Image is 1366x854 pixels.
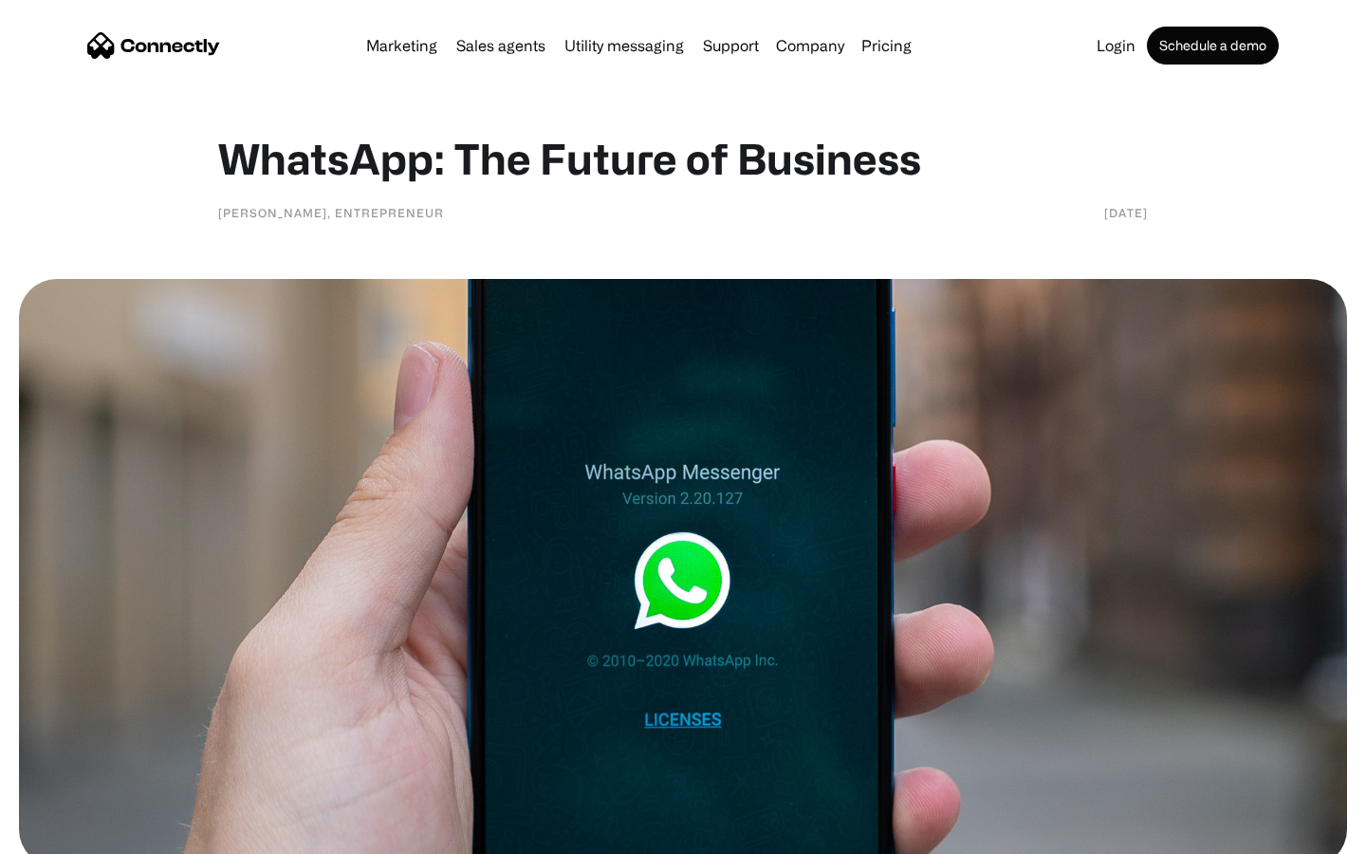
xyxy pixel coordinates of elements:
div: [DATE] [1104,203,1148,222]
ul: Language list [38,821,114,847]
aside: Language selected: English [19,821,114,847]
a: Support [695,38,766,53]
a: Schedule a demo [1147,27,1279,65]
a: Login [1089,38,1143,53]
a: Pricing [854,38,919,53]
a: Marketing [359,38,445,53]
div: Company [776,32,844,59]
h1: WhatsApp: The Future of Business [218,133,1148,184]
a: Sales agents [449,38,553,53]
a: Utility messaging [557,38,692,53]
div: [PERSON_NAME], Entrepreneur [218,203,444,222]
